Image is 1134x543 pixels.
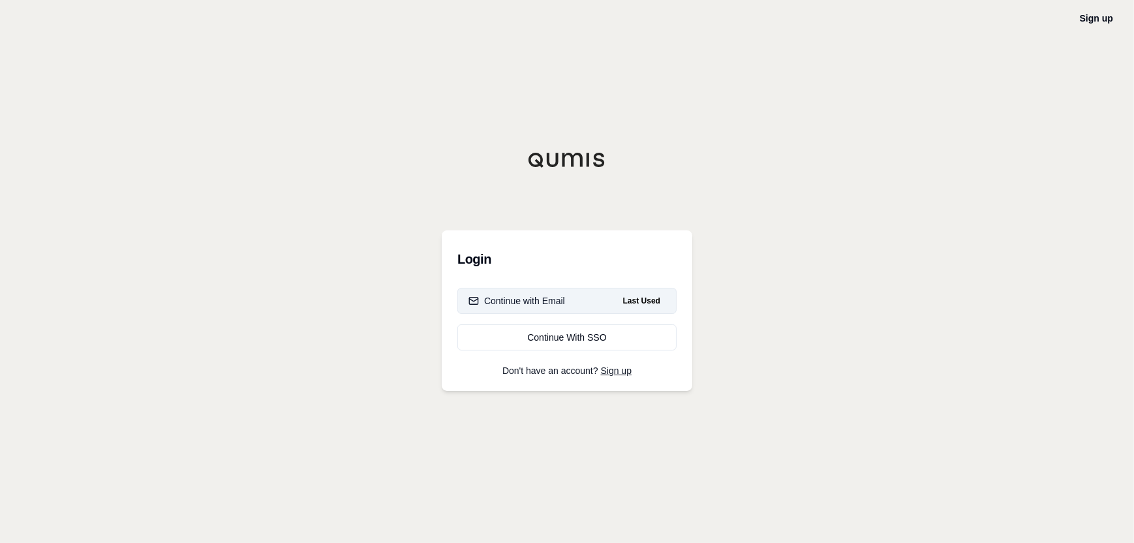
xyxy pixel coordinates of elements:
[457,246,677,272] h3: Login
[457,288,677,314] button: Continue with EmailLast Used
[457,366,677,375] p: Don't have an account?
[457,324,677,350] a: Continue With SSO
[468,294,565,307] div: Continue with Email
[468,331,666,344] div: Continue With SSO
[618,293,666,309] span: Last Used
[528,152,606,168] img: Qumis
[601,365,632,376] a: Sign up
[1080,13,1113,23] a: Sign up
